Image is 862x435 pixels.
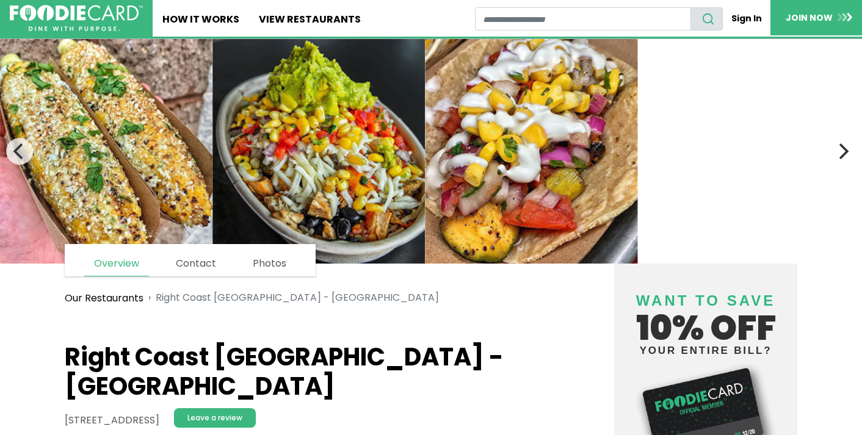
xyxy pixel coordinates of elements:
[143,290,439,306] li: Right Coast [GEOGRAPHIC_DATA] - [GEOGRAPHIC_DATA]
[243,251,296,276] a: Photos
[10,5,143,32] img: FoodieCard; Eat, Drink, Save, Donate
[624,277,788,356] h4: 10% off
[65,283,556,313] nav: breadcrumb
[65,342,556,401] h1: Right Coast [GEOGRAPHIC_DATA] - [GEOGRAPHIC_DATA]
[174,408,256,428] a: Leave a review
[6,138,33,165] button: Previous
[624,345,788,356] small: your entire bill?
[636,292,775,309] span: Want to save
[475,7,691,31] input: restaurant search
[65,413,159,428] address: [STREET_ADDRESS]
[65,291,143,306] a: Our Restaurants
[690,7,723,31] button: search
[84,251,149,276] a: Overview
[166,251,226,276] a: Contact
[723,7,770,30] a: Sign In
[65,244,316,276] nav: page links
[829,138,856,165] button: Next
